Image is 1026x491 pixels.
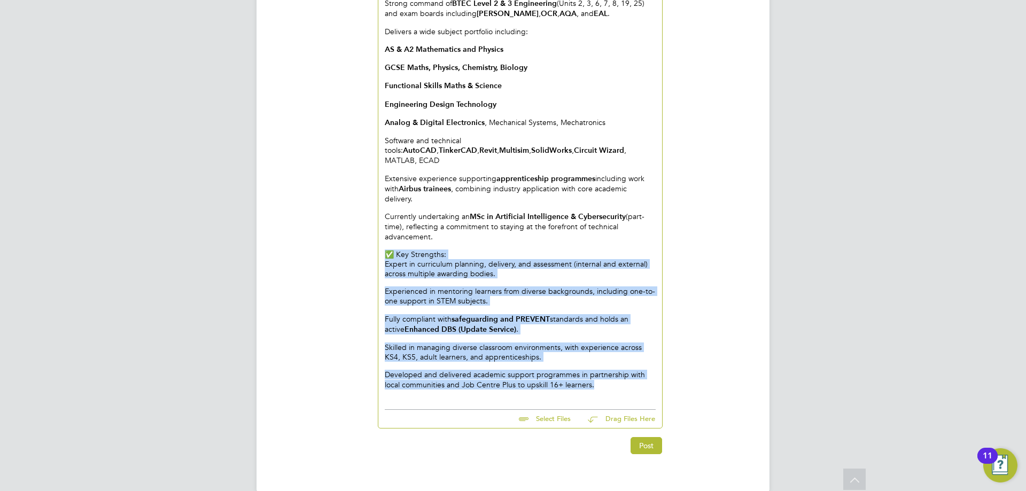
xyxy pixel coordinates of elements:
strong: safeguarding and PREVENT [452,315,550,324]
p: Expert in curriculum planning, delivery, and assessment (internal and external) across multiple a... [385,259,656,278]
strong: apprenticeship programmes [496,174,595,183]
strong: Analog & Digital Electronics [385,118,485,127]
p: Delivers a wide subject portfolio including: [385,27,656,36]
strong: AS & A2 Mathematics and Physics [385,45,503,54]
strong: AQA [559,9,577,18]
strong: GCSE Maths, Physics, Chemistry, Biology [385,63,527,72]
strong: TinkerCAD [439,146,477,155]
strong: Airbus trainees [399,184,451,193]
strong: Circuit Wizard [574,146,624,155]
strong: [PERSON_NAME] [477,9,539,18]
p: Software and technical tools: , , , , , , MATLAB, ECAD [385,136,656,166]
p: Developed and delivered academic support programmes in partnership with local communities and Job... [385,370,656,389]
button: Drag Files Here [579,408,656,431]
strong: Engineering Design Technology [385,100,496,109]
p: Skilled in managing diverse classroom environments, with experience across KS4, KS5, adult learne... [385,342,656,362]
strong: EAL [594,9,608,18]
p: , Mechanical Systems, Mechatronics [385,118,656,128]
strong: MSc in Artificial Intelligence & Cybersecurity [470,212,626,221]
p: Fully compliant with standards and holds an active . [385,314,656,334]
strong: AutoCAD [403,146,437,155]
strong: Multisim [499,146,529,155]
strong: SolidWorks [531,146,572,155]
strong: Revit [479,146,497,155]
p: Experienced in mentoring learners from diverse backgrounds, including one-to-one support in STEM ... [385,286,656,306]
strong: Enhanced DBS (Update Service) [405,325,516,334]
p: Extensive experience supporting including work with , combining industry application with core ac... [385,174,656,204]
strong: Functional Skills Maths & Science [385,81,502,90]
p: Currently undertaking an (part-time), reflecting a commitment to staying at the forefront of tech... [385,212,656,241]
button: Post [631,437,662,454]
button: Open Resource Center, 11 new notifications [983,448,1017,482]
div: 11 [983,456,992,470]
strong: OCR [541,9,557,18]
